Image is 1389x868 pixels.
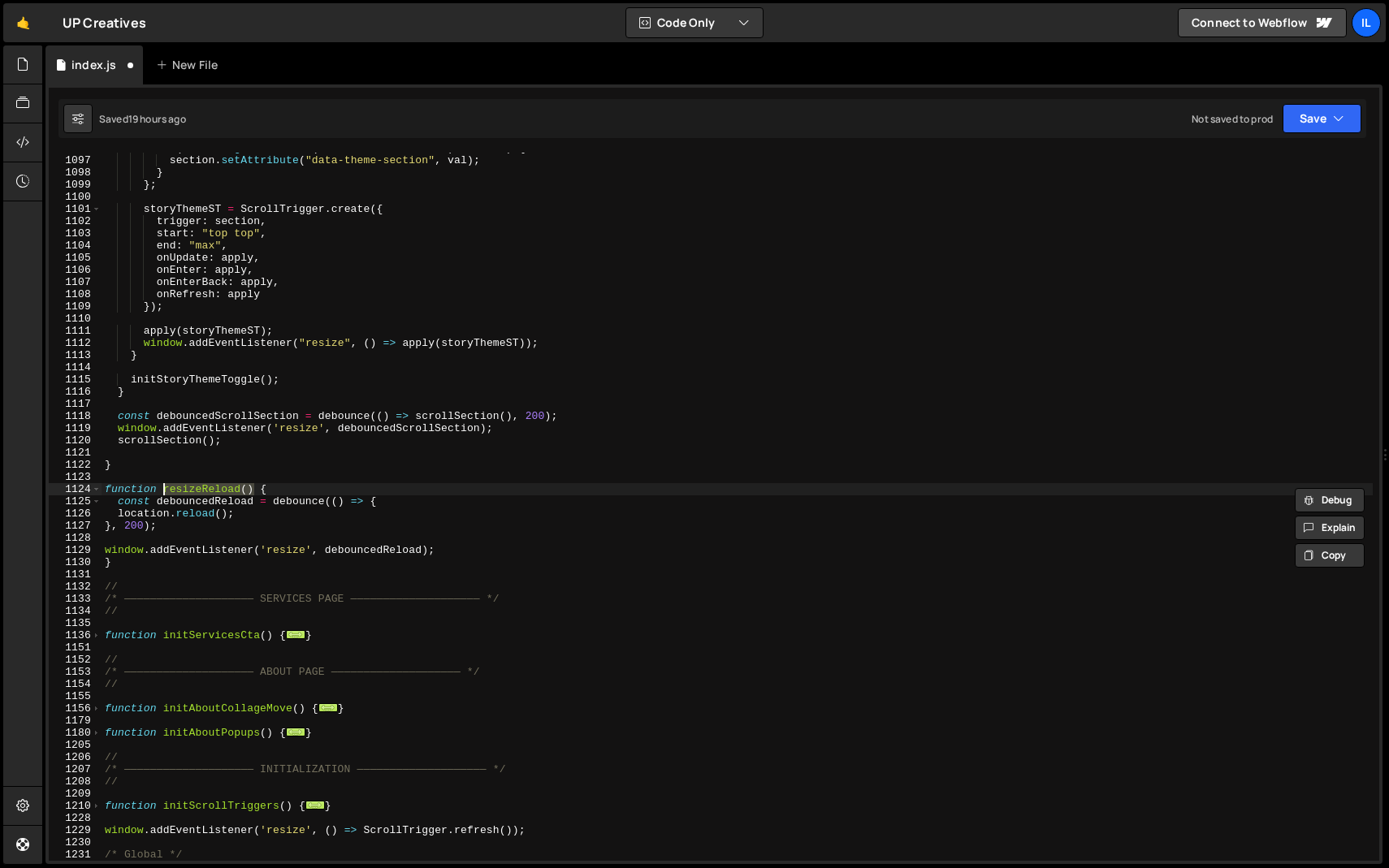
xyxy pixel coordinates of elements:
[305,801,325,810] span: ...
[49,666,102,678] div: 1153
[49,763,102,775] div: 1207
[1192,112,1273,126] div: Not saved to prod
[49,191,102,203] div: 1100
[49,532,102,544] div: 1128
[49,471,102,483] div: 1123
[49,300,102,313] div: 1109
[49,775,102,788] div: 1208
[49,568,102,581] div: 1131
[49,398,102,410] div: 1117
[49,690,102,702] div: 1155
[49,325,102,337] div: 1111
[626,8,763,37] button: Code Only
[1295,488,1365,512] button: Debug
[49,215,102,227] div: 1102
[49,605,102,617] div: 1134
[49,727,102,739] div: 1180
[49,252,102,264] div: 1105
[49,179,102,191] div: 1099
[49,361,102,374] div: 1114
[49,434,102,447] div: 1120
[3,3,43,42] a: 🤙
[49,447,102,459] div: 1121
[49,849,102,861] div: 1231
[49,678,102,690] div: 1154
[1295,516,1365,540] button: Explain
[49,410,102,422] div: 1118
[49,349,102,361] div: 1113
[49,337,102,349] div: 1112
[49,495,102,507] div: 1125
[49,739,102,751] div: 1205
[49,313,102,325] div: 1110
[128,112,186,126] div: 19 hours ago
[49,288,102,300] div: 1108
[1283,104,1361,133] button: Save
[49,593,102,605] div: 1133
[49,374,102,386] div: 1115
[318,703,338,712] span: ...
[49,800,102,812] div: 1210
[1352,8,1381,37] a: Il
[1178,8,1347,37] a: Connect to Webflow
[49,276,102,288] div: 1107
[49,520,102,532] div: 1127
[71,57,116,73] div: index.js
[49,654,102,666] div: 1152
[49,154,102,166] div: 1097
[99,112,186,126] div: Saved
[49,483,102,495] div: 1124
[49,227,102,240] div: 1103
[49,702,102,715] div: 1156
[49,544,102,556] div: 1129
[156,57,224,73] div: New File
[49,386,102,398] div: 1116
[1295,543,1365,568] button: Copy
[49,422,102,434] div: 1119
[49,166,102,179] div: 1098
[49,556,102,568] div: 1130
[49,641,102,654] div: 1151
[49,264,102,276] div: 1106
[49,507,102,520] div: 1126
[49,240,102,252] div: 1104
[49,203,102,215] div: 1101
[49,617,102,629] div: 1135
[49,751,102,763] div: 1206
[49,824,102,836] div: 1229
[49,836,102,849] div: 1230
[49,629,102,641] div: 1136
[49,788,102,800] div: 1209
[286,630,305,639] span: ...
[286,728,305,736] span: ...
[63,13,146,32] div: UP Creatives
[49,812,102,824] div: 1228
[49,459,102,471] div: 1122
[49,581,102,593] div: 1132
[49,715,102,727] div: 1179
